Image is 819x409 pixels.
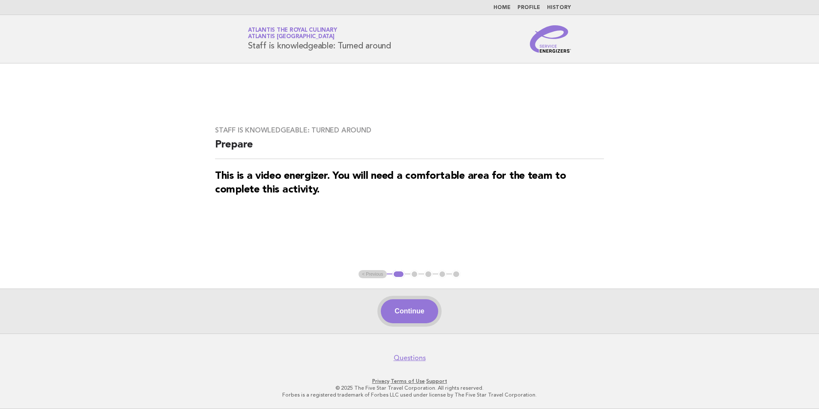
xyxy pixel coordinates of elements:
[248,34,335,40] span: Atlantis [GEOGRAPHIC_DATA]
[215,138,604,159] h2: Prepare
[248,28,391,50] h1: Staff is knowledgeable: Turned around
[147,391,672,398] p: Forbes is a registered trademark of Forbes LLC used under license by The Five Star Travel Corpora...
[215,171,566,195] strong: This is a video energizer. You will need a comfortable area for the team to complete this activity.
[517,5,540,10] a: Profile
[493,5,511,10] a: Home
[248,27,337,39] a: Atlantis the Royal CulinaryAtlantis [GEOGRAPHIC_DATA]
[372,378,389,384] a: Privacy
[426,378,447,384] a: Support
[215,126,604,135] h3: Staff is knowledgeable: Turned around
[530,25,571,53] img: Service Energizers
[391,378,425,384] a: Terms of Use
[547,5,571,10] a: History
[147,378,672,385] p: · ·
[147,385,672,391] p: © 2025 The Five Star Travel Corporation. All rights reserved.
[394,354,426,362] a: Questions
[381,299,438,323] button: Continue
[392,270,405,279] button: 1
